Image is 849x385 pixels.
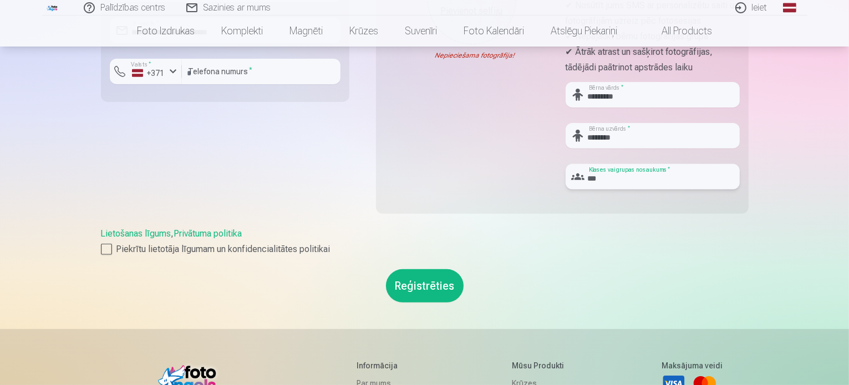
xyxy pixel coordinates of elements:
button: Valsts*+371 [110,59,182,84]
h5: Informācija [357,360,421,371]
a: Suvenīri [392,16,450,47]
a: Komplekti [208,16,276,47]
a: Privātuma politika [174,228,242,239]
a: Krūzes [336,16,392,47]
h5: Mūsu produkti [512,360,570,371]
img: /fa1 [47,4,59,11]
label: Piekrītu lietotāja līgumam un konfidencialitātes politikai [101,243,749,256]
label: Valsts [128,60,155,69]
div: +371 [132,68,165,79]
p: ✔ Ātrāk atrast un sašķirot fotogrāfijas, tādējādi paātrinot apstrādes laiku [566,44,740,75]
a: All products [631,16,725,47]
a: Foto kalendāri [450,16,537,47]
div: , [101,227,749,256]
a: Foto izdrukas [124,16,208,47]
div: Nepieciešama fotogrāfija! [385,51,559,60]
a: Lietošanas līgums [101,228,171,239]
button: Reģistrēties [386,269,464,302]
a: Atslēgu piekariņi [537,16,631,47]
h5: Maksājuma veidi [662,360,723,371]
a: Magnēti [276,16,336,47]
